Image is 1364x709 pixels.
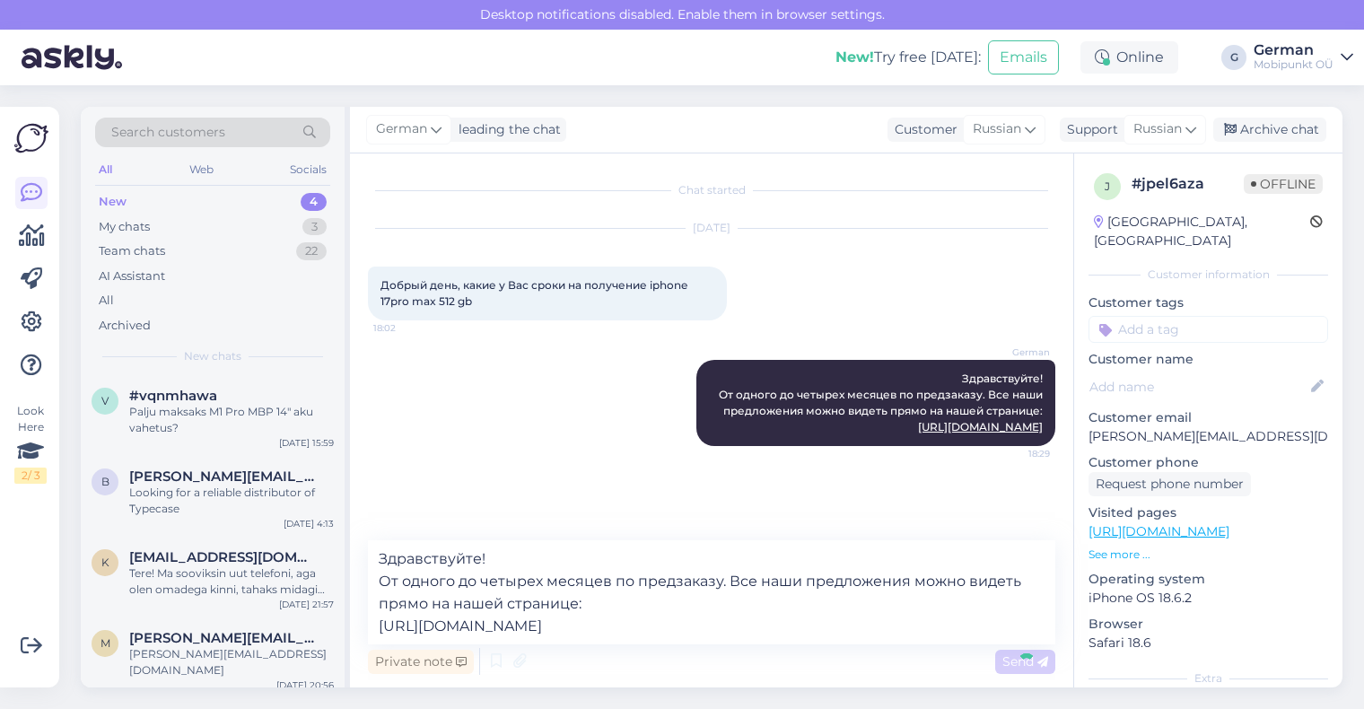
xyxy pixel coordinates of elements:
span: 18:02 [373,321,441,335]
span: benson@typecase.co [129,468,316,485]
div: Mobipunkt OÜ [1254,57,1333,72]
div: AI Assistant [99,267,165,285]
span: Добрый день, какие у Вас сроки на получение iphone 17pro max 512 gb [380,278,690,308]
button: Emails [988,40,1059,74]
span: German [376,119,427,139]
div: Tere! Ma sooviksin uut telefoni, aga olen omadega kinni, tahaks midagi mis on kõrgem kui 60hz ekr... [129,565,334,598]
div: Look Here [14,403,47,484]
div: Archived [99,317,151,335]
div: [DATE] 21:57 [279,598,334,611]
p: See more ... [1089,547,1328,563]
p: [PERSON_NAME][EMAIL_ADDRESS][DOMAIN_NAME] [1089,427,1328,446]
span: monika.aedma@gmail.com [129,630,316,646]
div: Looking for a reliable distributor of Typecase [129,485,334,517]
div: 3 [302,218,327,236]
p: Safari 18.6 [1089,634,1328,652]
div: G [1221,45,1246,70]
span: #vqnmhawa [129,388,217,404]
div: [DATE] [368,220,1055,236]
span: j [1105,179,1110,193]
p: Customer name [1089,350,1328,369]
div: Archive chat [1213,118,1326,142]
p: Browser [1089,615,1328,634]
a: [URL][DOMAIN_NAME] [1089,523,1229,539]
div: # jpel6aza [1132,173,1244,195]
p: Customer tags [1089,293,1328,312]
span: kunozifier@gmail.com [129,549,316,565]
input: Add a tag [1089,316,1328,343]
div: Support [1060,120,1118,139]
div: New [99,193,127,211]
div: [DATE] 15:59 [279,436,334,450]
p: Visited pages [1089,503,1328,522]
span: 18:29 [983,447,1050,460]
div: 2 / 3 [14,468,47,484]
div: All [95,158,116,181]
div: Chat started [368,182,1055,198]
div: Web [186,158,217,181]
a: GermanMobipunkt OÜ [1254,43,1353,72]
a: [URL][DOMAIN_NAME] [918,420,1043,433]
div: Online [1080,41,1178,74]
div: Request phone number [1089,472,1251,496]
span: v [101,394,109,407]
div: [GEOGRAPHIC_DATA], [GEOGRAPHIC_DATA] [1094,213,1310,250]
span: m [101,636,110,650]
div: German [1254,43,1333,57]
p: iPhone OS 18.6.2 [1089,589,1328,608]
span: Search customers [111,123,225,142]
div: 22 [296,242,327,260]
span: New chats [184,348,241,364]
span: k [101,556,109,569]
b: New! [835,48,874,66]
div: Customer information [1089,267,1328,283]
div: Extra [1089,670,1328,687]
p: Operating system [1089,570,1328,589]
div: Socials [286,158,330,181]
span: Offline [1244,174,1323,194]
div: My chats [99,218,150,236]
div: 4 [301,193,327,211]
span: Russian [973,119,1021,139]
div: [DATE] 20:56 [276,678,334,692]
p: Customer phone [1089,453,1328,472]
div: [DATE] 4:13 [284,517,334,530]
span: b [101,475,109,488]
span: Russian [1133,119,1182,139]
p: Customer email [1089,408,1328,427]
div: Try free [DATE]: [835,47,981,68]
div: All [99,292,114,310]
span: German [983,346,1050,359]
div: Customer [887,120,957,139]
div: Palju maksaks M1 Pro MBP 14" aku vahetus? [129,404,334,436]
div: Team chats [99,242,165,260]
div: [PERSON_NAME][EMAIL_ADDRESS][DOMAIN_NAME] [129,646,334,678]
input: Add name [1089,377,1307,397]
div: leading the chat [451,120,561,139]
img: Askly Logo [14,121,48,155]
